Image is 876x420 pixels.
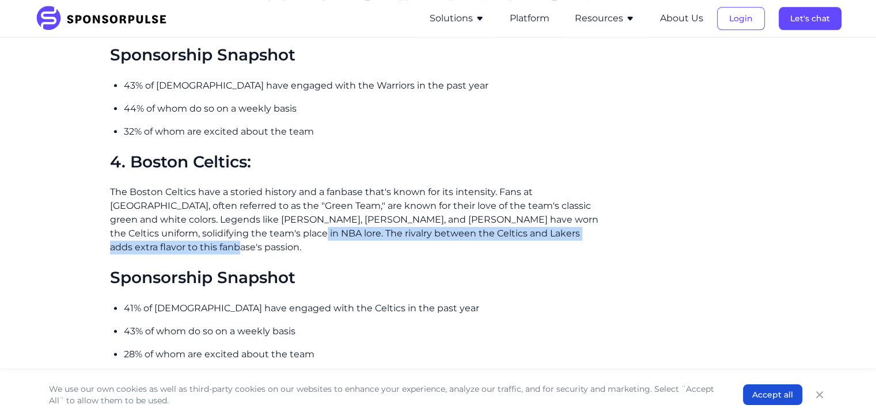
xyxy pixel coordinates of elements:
button: Platform [510,12,549,25]
a: Let's chat [779,13,841,24]
button: Resources [575,12,635,25]
button: About Us [660,12,703,25]
p: 32% of whom are excited about the team [124,125,600,139]
h2: Sponsorship Snapshot [110,45,600,65]
a: Platform [510,13,549,24]
img: SponsorPulse [35,6,175,31]
button: Close [811,387,828,403]
button: Let's chat [779,7,841,30]
p: 41% of [DEMOGRAPHIC_DATA] have engaged with the Celtics in the past year [124,301,600,315]
iframe: Chat Widget [818,365,876,420]
button: Accept all [743,384,802,405]
h2: 4. Boston Celtics: [110,152,600,172]
button: Solutions [430,12,484,25]
p: The Boston Celtics have a storied history and a fanbase that's known for its intensity. Fans at [... [110,185,600,254]
a: About Us [660,13,703,24]
h2: Sponsorship Snapshot [110,268,600,288]
p: 43% of whom do so on a weekly basis [124,324,600,338]
p: 28% of whom are excited about the team [124,348,600,361]
button: Login [717,7,765,30]
a: Login [717,13,765,24]
p: We use our own cookies as well as third-party cookies on our websites to enhance your experience,... [49,383,720,406]
p: 43% of [DEMOGRAPHIC_DATA] have engaged with the Warriors in the past year [124,79,600,93]
p: 44% of whom do so on a weekly basis [124,102,600,116]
